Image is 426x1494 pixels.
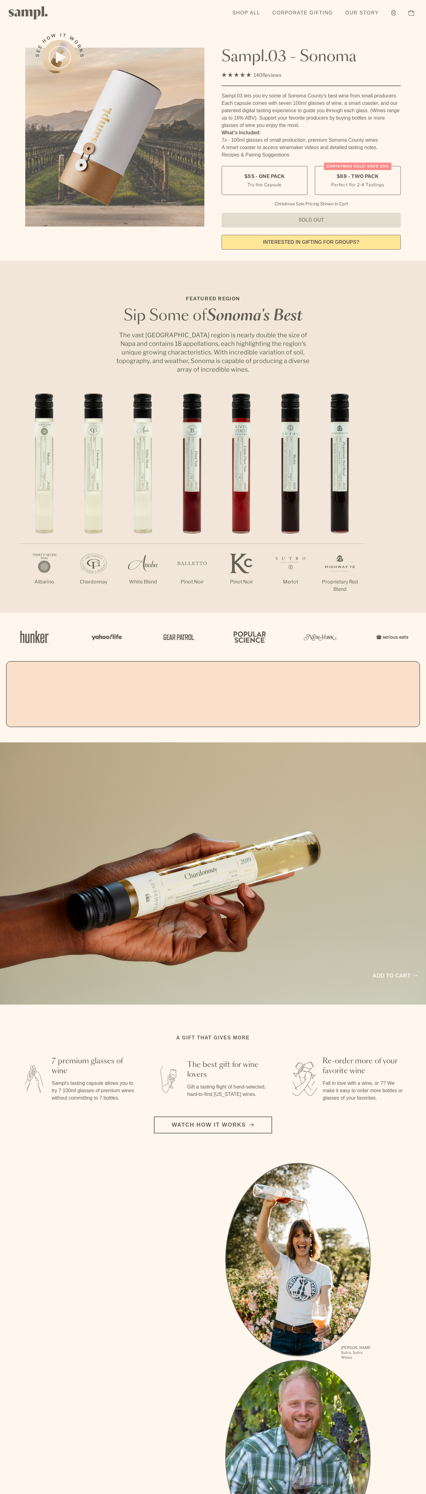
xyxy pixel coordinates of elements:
[69,578,118,586] p: Chardonnay
[341,1345,371,1360] p: [PERSON_NAME] Sutro, Sutro Wines
[222,151,401,159] li: Recipes & Pairing Suggestions
[207,309,303,323] em: Sonoma's Best
[25,48,204,227] img: Sampl.03 - Sonoma
[337,173,379,180] span: $88 - Two Pack
[222,144,401,151] li: A smart coaster to access winemaker videos and detailed tasting notes.
[315,578,364,593] p: Proprietary Red Blend
[222,71,281,79] div: 140Reviews
[323,1080,406,1102] p: Fall in love with a wine, or 7? We make it easy to order more bottles or glasses of your favorites.
[266,578,315,586] p: Merlot
[222,235,401,250] a: interested in gifting for groups?
[372,972,417,980] a: Add to cart
[16,624,53,650] img: Artboard_1_c8cd28af-0030-4af1-819c-248e302c7f06_x450.png
[254,72,262,78] span: 140
[187,1083,271,1098] p: Gift a tasting flight of hand-selected, hard-to-find [US_STATE] wines.
[230,624,267,650] img: Artboard_4_28b4d326-c26e-48f9-9c80-911f17d6414e_x450.png
[222,92,401,129] div: Sampl.03 lets you try some of Sonoma County's best wine from small producers. Each capsule comes ...
[262,72,281,78] span: Reviews
[115,331,311,374] p: The vast [GEOGRAPHIC_DATA] region is nearly double the size of Napa and contains 18 appellations,...
[222,130,261,135] strong: What’s Included:
[302,624,339,650] img: Artboard_3_0b291449-6e8c-4d07-b2c2-3f3601a19cd1_x450.png
[115,295,311,302] p: Featured Region
[167,578,217,586] p: Pinot Noir
[52,1056,135,1076] h3: 7 premium glasses of wine
[244,173,285,180] span: $55 - One Pack
[222,136,401,144] li: 7x - 100ml glasses of small production, premium Sonoma County wines
[159,624,196,650] img: Artboard_5_7fdae55a-36fd-43f7-8bfd-f74a06a2878e_x450.png
[247,181,282,188] small: Try the Capsule
[271,201,351,207] li: Christmas Sale Pricing Shown In Cart
[187,1060,271,1080] h3: The best gift for wine lovers
[52,1080,135,1102] p: Sampl's tasting capsule allows you to try 7 100ml glasses of premium wines without committing to ...
[373,624,410,650] img: Artboard_7_5b34974b-f019-449e-91fb-745f8d0877ee_x450.png
[20,578,69,586] p: Albarino
[324,163,392,170] div: Christmas SALE! Save 20%
[222,48,401,66] h1: Sampl.03 - Sonoma
[229,6,263,20] a: Shop All
[323,1056,406,1076] h3: Re-order more of your favorite wine
[331,181,384,188] small: Perfect For 2-4 Tastings
[154,1117,272,1133] button: Watch how it works
[269,6,336,20] a: Corporate Gifting
[222,213,401,227] button: Sold Out
[118,578,167,586] p: White Blend
[217,578,266,586] p: Pinot Noir
[176,1034,250,1041] h2: A gift that gives more
[9,6,48,19] img: Sampl logo
[342,6,382,20] a: Our Story
[42,40,77,74] button: See how it works
[87,624,124,650] img: Artboard_6_04f9a106-072f-468a-bdd7-f11783b05722_x450.png
[115,309,311,323] h2: Sip Some of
